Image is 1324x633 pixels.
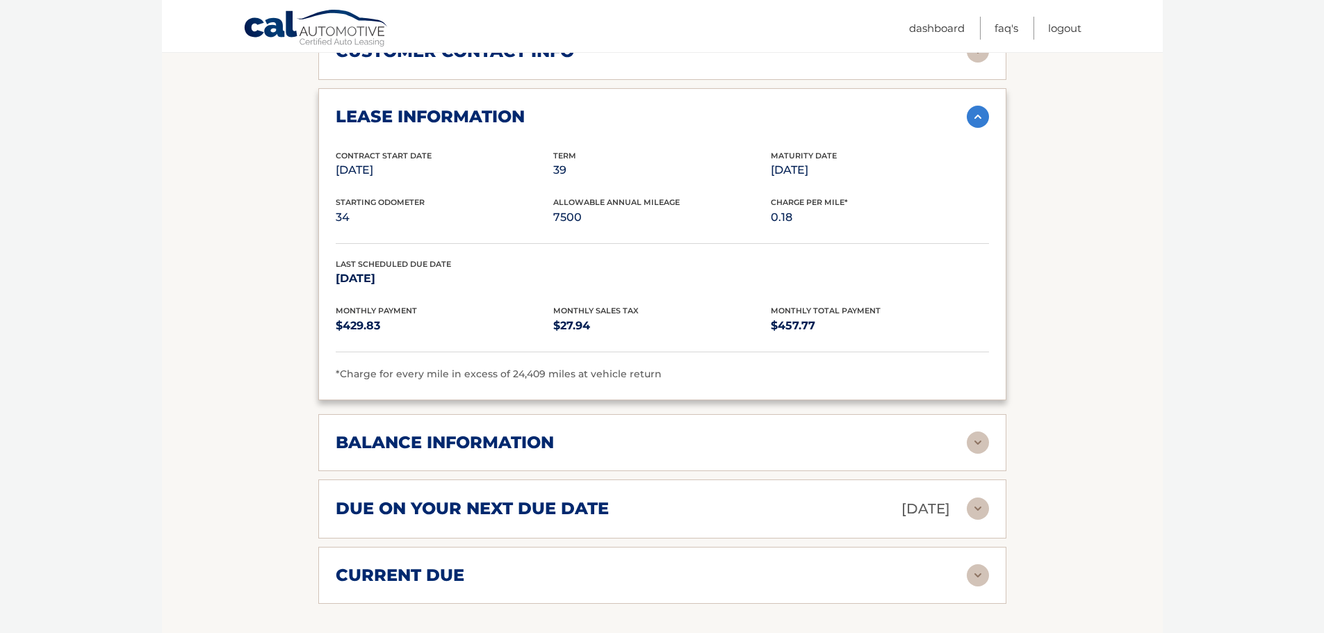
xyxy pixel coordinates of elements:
span: Charge Per Mile* [771,197,848,207]
span: Monthly Total Payment [771,306,881,315]
span: Starting Odometer [336,197,425,207]
p: $457.77 [771,316,988,336]
span: Allowable Annual Mileage [553,197,680,207]
h2: lease information [336,106,525,127]
h2: current due [336,565,464,586]
p: [DATE] [336,269,553,288]
span: Maturity Date [771,151,837,161]
p: 34 [336,208,553,227]
p: [DATE] [336,161,553,180]
img: accordion-active.svg [967,106,989,128]
span: Last Scheduled Due Date [336,259,451,269]
span: Term [553,151,576,161]
img: accordion-rest.svg [967,498,989,520]
span: Contract Start Date [336,151,432,161]
h2: due on your next due date [336,498,609,519]
a: Logout [1048,17,1081,40]
p: [DATE] [771,161,988,180]
p: $27.94 [553,316,771,336]
p: [DATE] [901,497,950,521]
img: accordion-rest.svg [967,431,989,454]
span: Monthly Sales Tax [553,306,639,315]
p: 0.18 [771,208,988,227]
a: FAQ's [995,17,1018,40]
span: Monthly Payment [336,306,417,315]
img: accordion-rest.svg [967,564,989,586]
span: *Charge for every mile in excess of 24,409 miles at vehicle return [336,368,662,380]
p: 7500 [553,208,771,227]
p: $429.83 [336,316,553,336]
a: Cal Automotive [243,9,389,49]
h2: balance information [336,432,554,453]
a: Dashboard [909,17,965,40]
p: 39 [553,161,771,180]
